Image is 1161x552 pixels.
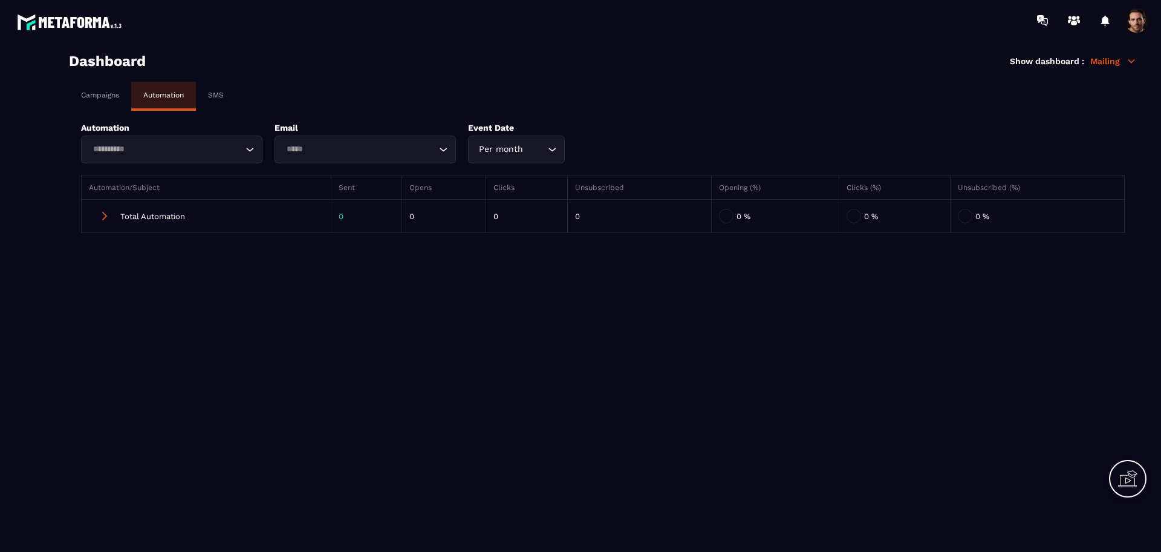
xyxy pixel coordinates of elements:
[282,143,436,156] input: Search for option
[82,176,331,200] th: Automation/Subject
[712,176,839,200] th: Opening (%)
[331,200,402,233] td: 0
[468,136,565,163] div: Search for option
[847,207,943,225] div: 0 %
[402,176,486,200] th: Opens
[69,53,146,70] h3: Dashboard
[486,200,568,233] td: 0
[81,136,262,163] div: Search for option
[1010,56,1084,66] p: Show dashboard :
[81,123,262,133] p: Automation
[275,136,456,163] div: Search for option
[17,11,126,33] img: logo
[839,176,951,200] th: Clicks (%)
[1090,56,1137,67] p: Mailing
[568,200,712,233] td: 0
[89,143,242,156] input: Search for option
[402,200,486,233] td: 0
[476,143,525,156] span: Per month
[468,123,619,133] p: Event Date
[81,91,119,99] p: Campaigns
[525,143,545,156] input: Search for option
[275,123,456,133] p: Email
[486,176,568,200] th: Clicks
[208,91,224,99] p: SMS
[89,207,324,225] div: Total Automation
[719,207,831,225] div: 0 %
[958,207,1117,225] div: 0 %
[143,91,184,99] p: Automation
[568,176,712,200] th: Unsubscribed
[331,176,402,200] th: Sent
[951,176,1125,200] th: Unsubscribed (%)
